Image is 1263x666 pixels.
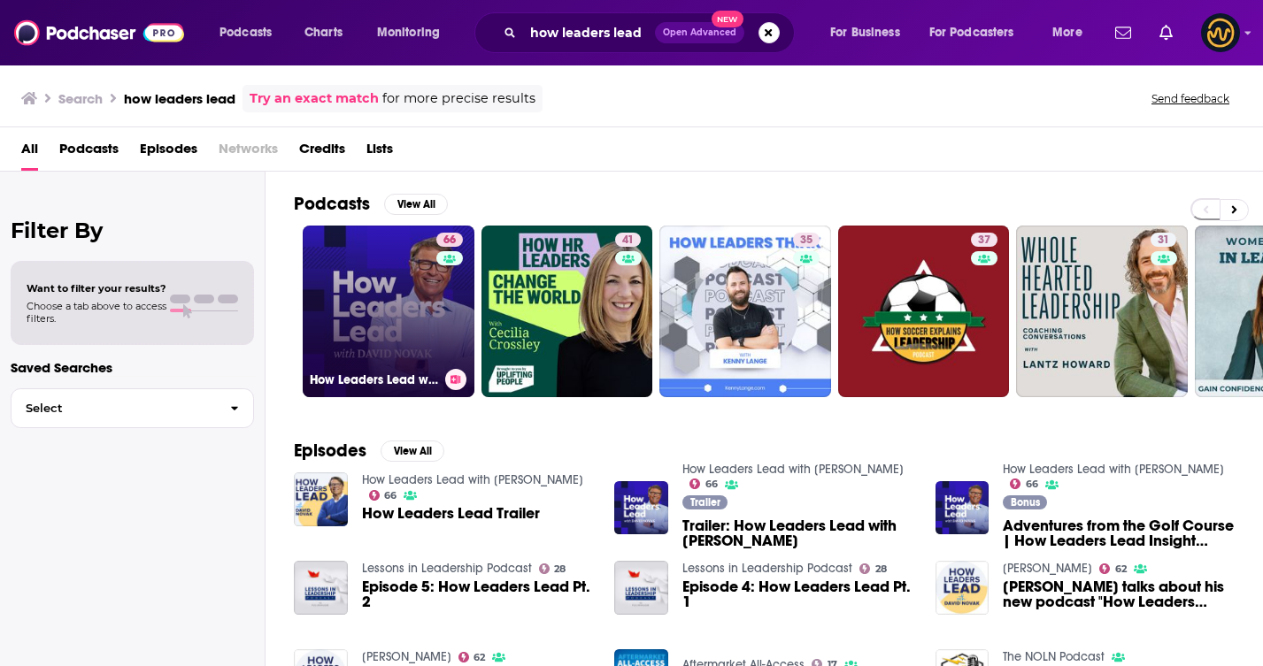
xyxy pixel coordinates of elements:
[474,654,485,662] span: 62
[1003,518,1235,548] a: Adventures from the Golf Course | How Leaders Lead Insight Series
[1010,478,1038,489] a: 66
[1108,18,1138,48] a: Show notifications dropdown
[303,226,474,397] a: 66How Leaders Lead with [PERSON_NAME]
[14,16,184,50] a: Podchaser - Follow, Share and Rate Podcasts
[918,19,1040,47] button: open menu
[362,561,532,576] a: Lessons in Leadership Podcast
[294,193,448,215] a: PodcastsView All
[1016,226,1188,397] a: 31
[366,134,393,171] a: Lists
[294,440,366,462] h2: Episodes
[384,194,448,215] button: View All
[124,90,235,107] h3: how leaders lead
[818,19,922,47] button: open menu
[140,134,197,171] a: Episodes
[59,134,119,171] a: Podcasts
[936,481,990,535] img: Adventures from the Golf Course | How Leaders Lead Insight Series
[1003,561,1092,576] a: Terry Meiners
[1011,497,1040,508] span: Bonus
[830,20,900,45] span: For Business
[207,19,295,47] button: open menu
[58,90,103,107] h3: Search
[1003,462,1224,477] a: How Leaders Lead with David Novak
[929,20,1014,45] span: For Podcasters
[219,134,278,171] span: Networks
[293,19,353,47] a: Charts
[682,518,914,548] a: Trailer: How Leaders Lead with David Novak
[382,88,535,109] span: for more precise results
[682,518,914,548] span: Trailer: How Leaders Lead with [PERSON_NAME]
[682,462,904,477] a: How Leaders Lead with David Novak
[294,440,444,462] a: EpisodesView All
[27,300,166,325] span: Choose a tab above to access filters.
[443,232,456,249] span: 66
[365,19,463,47] button: open menu
[936,561,990,615] img: David Novak talks about his new podcast "How Leaders Lead"
[436,233,463,247] a: 66
[369,490,397,501] a: 66
[682,561,852,576] a: Lessons in Leadership Podcast
[838,226,1010,397] a: 37
[705,480,718,488] span: 66
[304,20,343,45] span: Charts
[310,372,438,387] h3: How Leaders Lead with [PERSON_NAME]
[659,226,831,397] a: 35
[377,20,440,45] span: Monitoring
[362,472,583,487] a: How Leaders Lead with David Novak
[1003,649,1105,664] a: The NOLN Podcast
[27,282,166,295] span: Want to filter your results?
[615,233,641,247] a: 41
[875,565,887,573] span: 28
[294,561,348,615] img: Episode 5: How Leaders Lead Pt. 2
[712,11,743,27] span: New
[663,28,736,37] span: Open Advanced
[614,561,668,615] img: Episode 4: How Leaders Lead Pt. 1
[21,134,38,171] a: All
[294,472,348,526] img: How Leaders Lead Trailer
[1152,18,1180,48] a: Show notifications dropdown
[682,579,914,609] a: Episode 4: How Leaders Lead Pt. 1
[539,563,566,574] a: 28
[12,402,216,414] span: Select
[11,359,254,376] p: Saved Searches
[1201,13,1240,52] img: User Profile
[11,218,254,243] h2: Filter By
[859,563,887,574] a: 28
[458,652,486,662] a: 62
[481,226,653,397] a: 41
[622,232,634,249] span: 41
[523,19,655,47] input: Search podcasts, credits, & more...
[362,579,594,609] a: Episode 5: How Leaders Lead Pt. 2
[384,492,397,500] span: 66
[1201,13,1240,52] button: Show profile menu
[1201,13,1240,52] span: Logged in as LowerStreet
[1115,565,1127,573] span: 62
[381,440,444,462] button: View All
[614,481,668,535] img: Trailer: How Leaders Lead with David Novak
[1052,20,1082,45] span: More
[1003,579,1235,609] a: David Novak talks about his new podcast "How Leaders Lead"
[1040,19,1105,47] button: open menu
[1151,233,1176,247] a: 31
[294,193,370,215] h2: Podcasts
[1003,579,1235,609] span: [PERSON_NAME] talks about his new podcast "How Leaders Lead"
[362,506,540,521] a: How Leaders Lead Trailer
[978,232,990,249] span: 37
[362,649,451,664] a: Terry Meiners
[491,12,812,53] div: Search podcasts, credits, & more...
[250,88,379,109] a: Try an exact match
[1146,91,1235,106] button: Send feedback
